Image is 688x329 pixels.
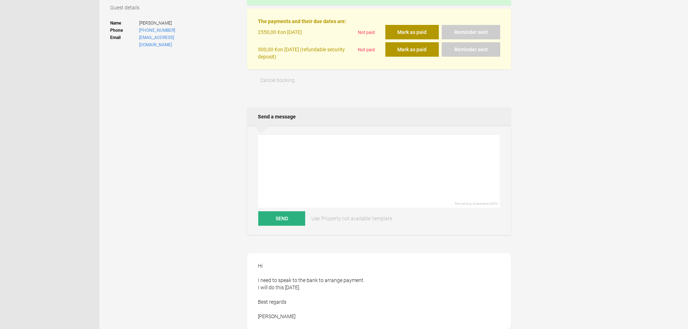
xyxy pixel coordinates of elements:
flynt-currency: 2550,00 € [258,29,280,35]
h2: Send a message [247,108,511,126]
h3: Guest details [110,4,237,11]
a: Use 'Property not available' template [306,211,397,226]
strong: Phone [110,27,139,34]
button: Reminder sent [442,25,500,39]
a: [EMAIL_ADDRESS][DOMAIN_NAME] [139,35,174,47]
div: on [DATE] (refundable security deposit) [258,42,355,60]
button: Mark as paid [385,42,439,57]
strong: Email [110,34,139,48]
div: Not paid [355,42,385,60]
div: on [DATE] [258,25,355,42]
a: [PHONE_NUMBER] [139,28,175,33]
flynt-currency: 500,00 € [258,47,277,52]
button: Reminder sent [442,42,500,57]
div: Not paid [355,25,385,42]
span: Cancel booking [260,77,295,83]
button: Cancel booking [247,73,308,87]
span: [PERSON_NAME] [139,20,206,27]
button: Mark as paid [385,25,439,39]
strong: Name [110,20,139,27]
strong: The payments and their due dates are: [258,18,346,24]
button: Send [258,211,305,226]
div: Hi I need to speak to the bank to arrange payment. I will do this [DATE]. Best regards [PERSON_NAME] [247,253,511,329]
